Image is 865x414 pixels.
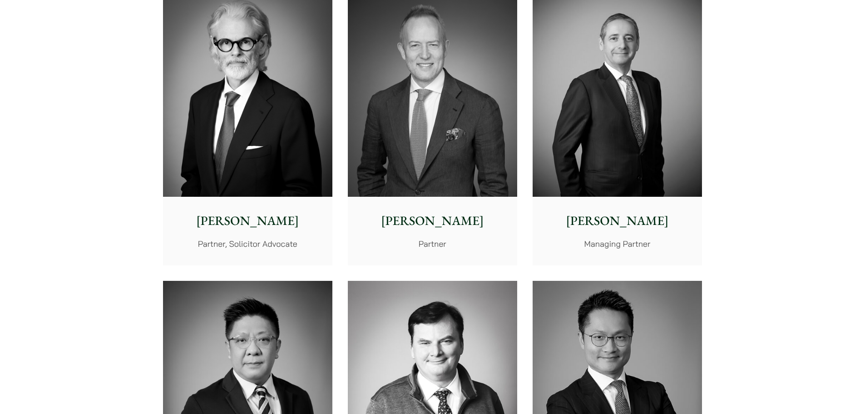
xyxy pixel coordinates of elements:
p: [PERSON_NAME] [170,211,325,230]
p: Partner [355,238,510,250]
p: Partner, Solicitor Advocate [170,238,325,250]
p: [PERSON_NAME] [355,211,510,230]
p: Managing Partner [540,238,695,250]
p: [PERSON_NAME] [540,211,695,230]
